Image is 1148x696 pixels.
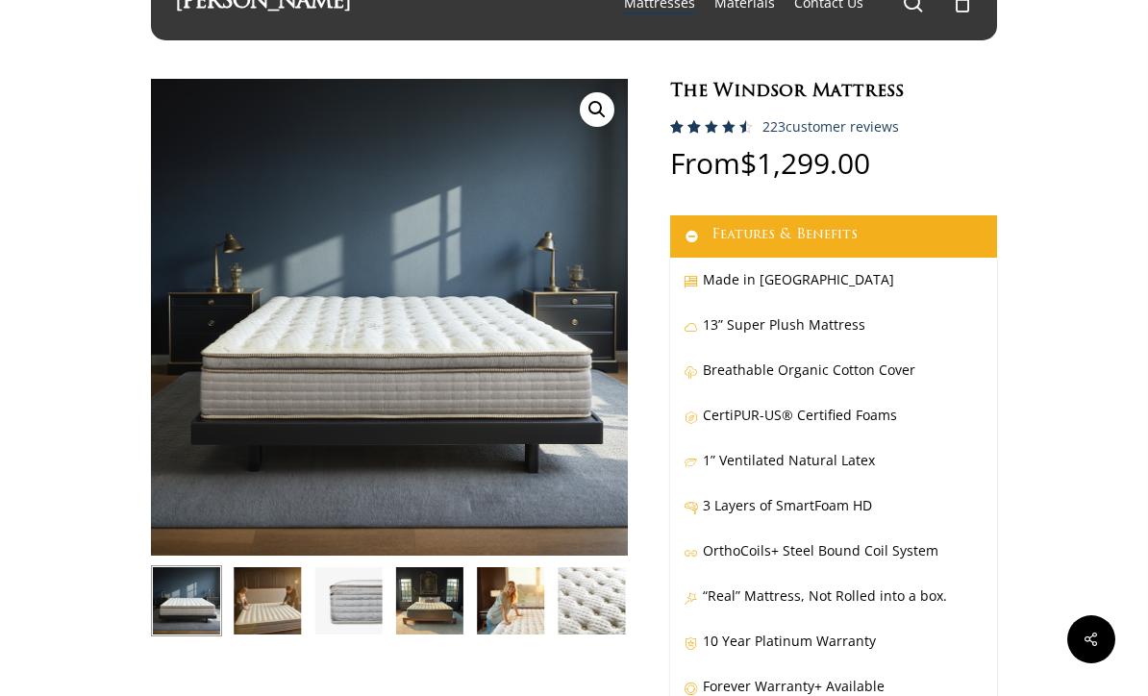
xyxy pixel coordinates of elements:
p: 13” Super Plush Mattress [684,312,984,358]
a: View full-screen image gallery [580,92,614,127]
span: $ [740,143,757,183]
img: Windsor-Side-Profile-HD-Closeup [313,565,385,636]
span: Rated out of 5 based on customer ratings [670,120,746,214]
p: 10 Year Platinum Warranty [684,629,984,674]
div: Rated 4.59 out of 5 [670,120,753,134]
p: Breathable Organic Cotton Cover [684,358,984,403]
p: From [670,149,997,215]
a: Features & Benefits [670,215,997,258]
span: 223 [762,117,786,136]
a: 223customer reviews [762,119,899,135]
p: 1” Ventilated Natural Latex [684,448,984,493]
p: Made in [GEOGRAPHIC_DATA] [684,267,984,312]
img: Windsor In Studio [151,565,222,636]
p: CertiPUR-US® Certified Foams [684,403,984,448]
span: 223 [670,120,701,152]
p: 3 Layers of SmartFoam HD [684,493,984,538]
h1: The Windsor Mattress [670,79,997,105]
img: Windsor In NH Manor [394,565,465,636]
img: Windsor-Condo-Shoot-Joane-and-eric feel the plush pillow top. [232,565,303,636]
p: OrthoCoils+ Steel Bound Coil System [684,538,984,584]
p: “Real” Mattress, Not Rolled into a box. [684,584,984,629]
bdi: 1,299.00 [740,143,870,183]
